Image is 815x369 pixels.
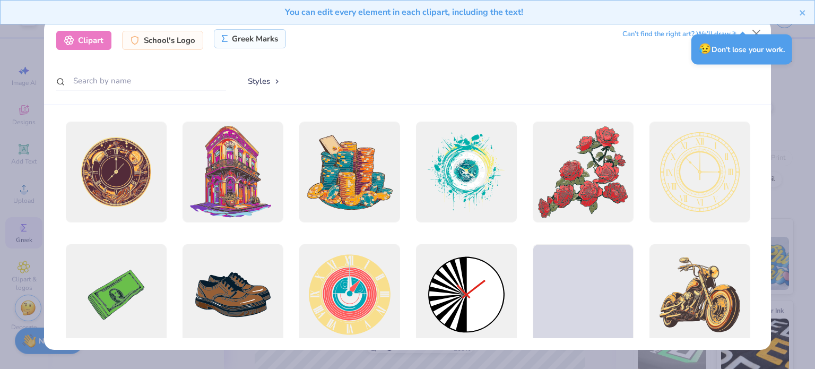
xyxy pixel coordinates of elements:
[622,25,738,44] div: Can’t find the right art? We’ll draw it.
[699,42,712,56] span: 😥
[56,71,226,91] input: Search by name
[8,6,799,19] div: You can edit every element in each clipart, including the text!
[799,6,807,19] button: close
[56,31,111,50] div: Clipart
[122,31,203,50] div: School's Logo
[691,34,792,64] div: Don’t lose your work.
[237,71,292,91] button: Styles
[214,29,287,48] div: Greek Marks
